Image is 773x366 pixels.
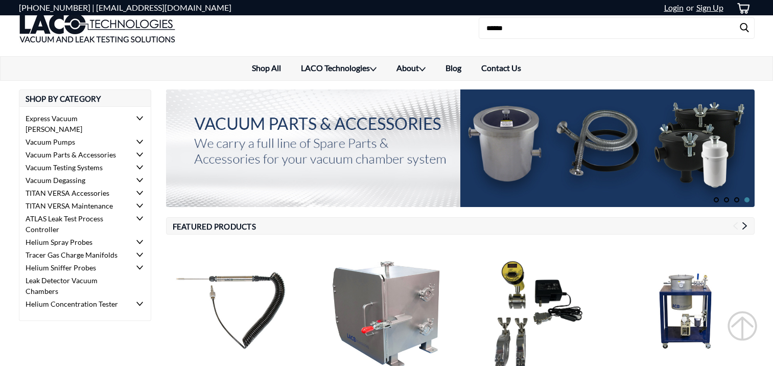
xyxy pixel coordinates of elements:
[19,161,131,174] a: Vacuum Testing Systems
[19,148,131,161] a: Vacuum Parts & Accessories
[724,197,730,203] button: 2 of 4
[729,1,755,15] a: cart-preview-dropdown
[727,311,758,341] div: Scroll Back to Top
[684,3,694,12] span: or
[732,222,739,230] button: Previous
[19,187,131,199] a: TITAN VERSA Accessories
[714,197,719,203] button: 1 of 4
[616,271,755,350] img: 12" X 18" Cart Degassing System (Two Stage / 14 CFM)
[19,112,131,135] a: Express Vacuum [PERSON_NAME]
[19,174,131,187] a: Vacuum Degassing
[166,89,755,207] a: hero image slide
[167,271,306,350] img: TITAN VERSA™ Helium Sniffer Probe
[19,212,131,236] a: ATLAS Leak Test Process Controller
[19,274,131,298] a: Leak Detector Vacuum Chambers
[19,135,131,148] a: Vacuum Pumps
[744,197,750,203] button: 4 of 4
[19,261,131,274] a: Helium Sniffer Probes
[727,311,758,341] svg: submit
[291,57,387,80] a: LACO Technologies
[741,222,748,230] button: Next
[19,298,131,310] a: Helium Concentration Tester
[19,236,131,248] a: Helium Spray Probes
[436,57,472,79] a: Blog
[166,217,755,235] h2: Featured Products
[242,57,291,79] a: Shop All
[19,199,131,212] a: TITAN VERSA Maintenance
[19,89,151,107] h2: Shop By Category
[387,57,436,80] a: About
[734,197,740,203] button: 3 of 4
[19,248,131,261] a: Tracer Gas Charge Manifolds
[472,57,531,79] a: Contact Us
[19,3,176,54] img: LACO Technologies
